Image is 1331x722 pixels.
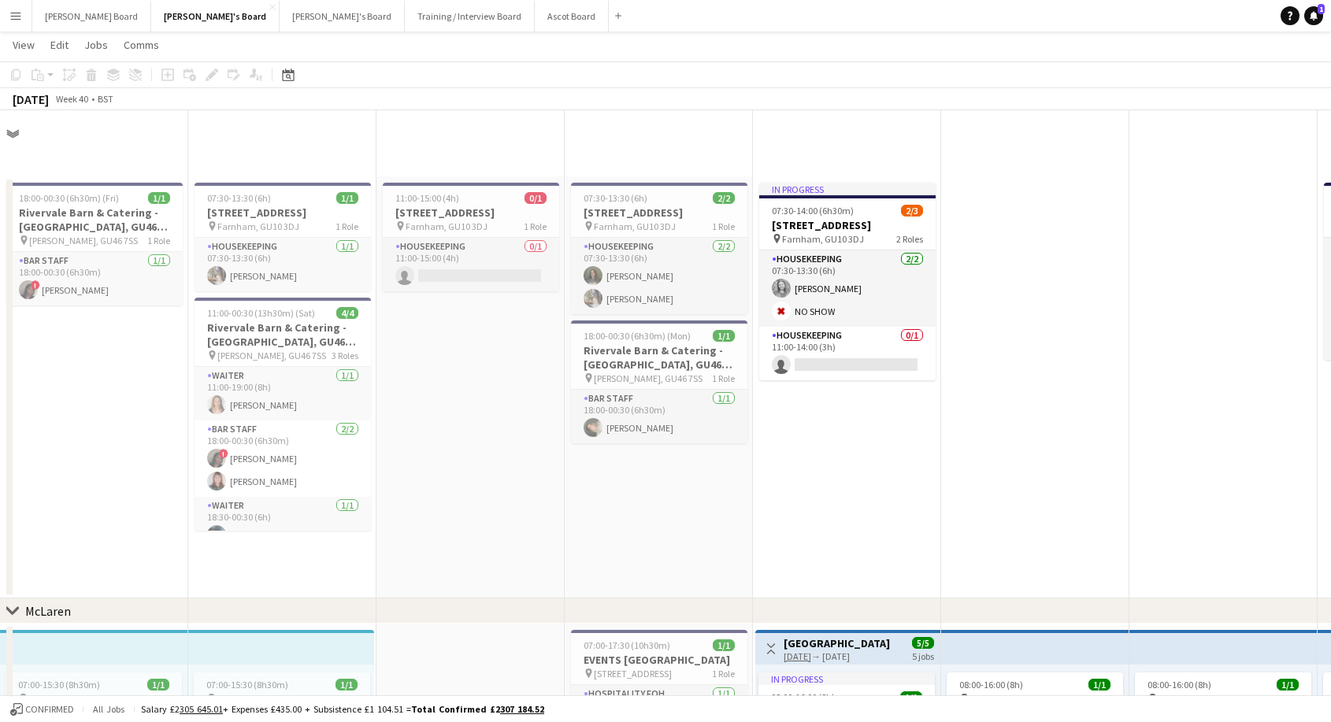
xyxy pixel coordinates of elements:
[336,192,358,204] span: 1/1
[594,668,672,679] span: [STREET_ADDRESS]
[535,1,609,31] button: Ascot Board
[713,192,735,204] span: 2/2
[124,38,159,52] span: Comms
[147,235,170,246] span: 1 Role
[6,183,183,305] app-job-card: 18:00-00:30 (6h30m) (Fri)1/1Rivervale Barn & Catering - [GEOGRAPHIC_DATA], GU46 7SS [PERSON_NAME]...
[772,205,854,217] span: 07:30-14:00 (6h30m)
[180,703,223,715] tcxspan: Call 305 645.01 via 3CX
[759,327,936,380] app-card-role: Housekeeping0/111:00-14:00 (3h)
[84,38,108,52] span: Jobs
[195,183,371,291] app-job-card: 07:30-13:30 (6h)1/1[STREET_ADDRESS] Farnham, GU10 3DJ1 RoleHousekeeping1/107:30-13:30 (6h)[PERSON...
[383,205,559,220] h3: [STREET_ADDRESS]
[759,183,936,380] app-job-card: In progress07:30-14:00 (6h30m)2/3[STREET_ADDRESS] Farnham, GU10 3DJ2 RolesHousekeeping2/207:30-13...
[32,1,151,31] button: [PERSON_NAME] Board
[594,220,676,232] span: Farnham, GU10 3DJ
[146,693,169,705] span: 1 Role
[28,693,106,705] span: [STREET_ADDRESS]
[52,93,91,105] span: Week 40
[147,679,169,691] span: 1/1
[1277,679,1299,691] span: 1/1
[6,35,41,55] a: View
[584,639,670,651] span: 07:00-17:30 (10h30m)
[571,205,747,220] h3: [STREET_ADDRESS]
[217,220,299,232] span: Farnham, GU10 3DJ
[584,330,691,342] span: 18:00-00:30 (6h30m) (Mon)
[500,703,544,715] tcxspan: Call 307 184.52 via 3CX
[383,238,559,291] app-card-role: Housekeeping0/111:00-15:00 (4h)
[207,307,315,319] span: 11:00-00:30 (13h30m) (Sat)
[571,343,747,372] h3: Rivervale Barn & Catering - [GEOGRAPHIC_DATA], GU46 7SS
[759,218,936,232] h3: [STREET_ADDRESS]
[571,653,747,667] h3: EVENTS [GEOGRAPHIC_DATA]
[771,691,835,703] span: 08:00-16:00 (8h)
[148,192,170,204] span: 1/1
[336,679,358,691] span: 1/1
[13,91,49,107] div: [DATE]
[8,701,76,718] button: Confirmed
[571,238,747,314] app-card-role: Housekeeping2/207:30-13:30 (6h)[PERSON_NAME][PERSON_NAME]
[219,449,228,458] span: !
[98,93,113,105] div: BST
[411,703,544,715] span: Total Confirmed £2
[712,372,735,384] span: 1 Role
[712,668,735,679] span: 1 Role
[759,250,936,327] app-card-role: Housekeeping2/207:30-13:30 (6h)[PERSON_NAME]NO SHOW
[395,192,459,204] span: 11:00-15:00 (4h)
[912,649,934,662] div: 5 jobs
[280,1,405,31] button: [PERSON_NAME]'s Board
[383,183,559,291] app-job-card: 11:00-15:00 (4h)0/1[STREET_ADDRESS] Farnham, GU10 3DJ1 RoleHousekeeping0/111:00-15:00 (4h)
[594,372,703,384] span: [PERSON_NAME], GU46 7SS
[6,252,183,305] app-card-role: BAR STAFF1/118:00-00:30 (6h30m)![PERSON_NAME]
[784,636,890,650] h3: [GEOGRAPHIC_DATA]
[19,192,119,204] span: 18:00-00:30 (6h30m) (Fri)
[758,672,935,685] div: In progress
[900,691,922,703] span: 1/1
[959,679,1023,691] span: 08:00-16:00 (8h)
[584,192,647,204] span: 07:30-13:30 (6h)
[25,603,71,619] div: McLaren
[13,38,35,52] span: View
[195,298,371,531] app-job-card: 11:00-00:30 (13h30m) (Sat)4/4Rivervale Barn & Catering - [GEOGRAPHIC_DATA], GU46 7SS [PERSON_NAME...
[912,637,934,649] span: 5/5
[44,35,75,55] a: Edit
[31,280,40,290] span: !
[195,320,371,349] h3: Rivervale Barn & Catering - [GEOGRAPHIC_DATA], GU46 7SS
[759,183,936,195] div: In progress
[207,192,271,204] span: 07:30-13:30 (6h)
[335,693,358,705] span: 1 Role
[195,205,371,220] h3: [STREET_ADDRESS]
[217,350,326,361] span: [PERSON_NAME], GU46 7SS
[217,693,295,705] span: [STREET_ADDRESS]
[141,703,544,715] div: Salary £2 + Expenses £435.00 + Subsistence £1 104.51 =
[901,205,923,217] span: 2/3
[784,650,890,662] div: → [DATE]
[524,220,547,232] span: 1 Role
[29,235,138,246] span: [PERSON_NAME], GU46 7SS
[712,220,735,232] span: 1 Role
[1158,693,1236,705] span: [STREET_ADDRESS]
[1088,693,1110,705] span: 1 Role
[50,38,69,52] span: Edit
[525,192,547,204] span: 0/1
[117,35,165,55] a: Comms
[782,233,864,245] span: Farnham, GU10 3DJ
[195,238,371,291] app-card-role: Housekeeping1/107:30-13:30 (6h)[PERSON_NAME]
[1304,6,1323,25] a: 1
[78,35,114,55] a: Jobs
[571,183,747,314] app-job-card: 07:30-13:30 (6h)2/2[STREET_ADDRESS] Farnham, GU10 3DJ1 RoleHousekeeping2/207:30-13:30 (6h)[PERSON...
[90,703,128,715] span: All jobs
[1276,693,1299,705] span: 1 Role
[18,679,100,691] span: 07:00-15:30 (8h30m)
[1147,679,1211,691] span: 08:00-16:00 (8h)
[571,390,747,443] app-card-role: BAR STAFF1/118:00-00:30 (6h30m)[PERSON_NAME]
[406,220,488,232] span: Farnham, GU10 3DJ
[195,367,371,420] app-card-role: Waiter1/111:00-19:00 (8h)[PERSON_NAME]
[336,220,358,232] span: 1 Role
[571,320,747,443] div: 18:00-00:30 (6h30m) (Mon)1/1Rivervale Barn & Catering - [GEOGRAPHIC_DATA], GU46 7SS [PERSON_NAME]...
